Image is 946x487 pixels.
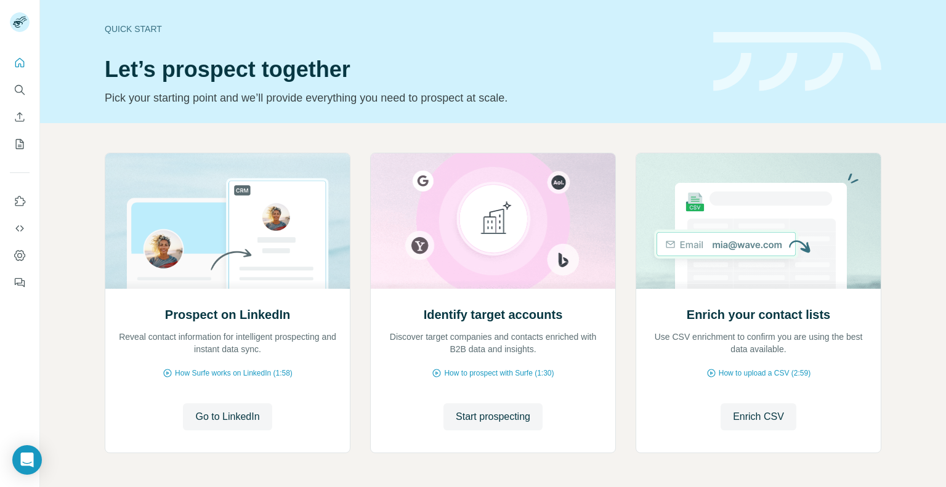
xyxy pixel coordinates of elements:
h2: Identify target accounts [424,306,563,323]
button: Go to LinkedIn [183,403,272,430]
button: Quick start [10,52,30,74]
h1: Let’s prospect together [105,57,698,82]
p: Use CSV enrichment to confirm you are using the best data available. [649,331,868,355]
p: Pick your starting point and we’ll provide everything you need to prospect at scale. [105,89,698,107]
button: Dashboard [10,244,30,267]
button: Use Surfe on LinkedIn [10,190,30,212]
span: Start prospecting [456,409,530,424]
p: Discover target companies and contacts enriched with B2B data and insights. [383,331,603,355]
button: Feedback [10,272,30,294]
span: Enrich CSV [733,409,784,424]
button: Search [10,79,30,101]
span: How Surfe works on LinkedIn (1:58) [175,368,293,379]
img: Enrich your contact lists [636,153,881,289]
button: Start prospecting [443,403,543,430]
span: How to upload a CSV (2:59) [719,368,811,379]
div: Open Intercom Messenger [12,445,42,475]
img: Prospect on LinkedIn [105,153,350,289]
button: My lists [10,133,30,155]
button: Enrich CSV [10,106,30,128]
div: Quick start [105,23,698,35]
h2: Prospect on LinkedIn [165,306,290,323]
h2: Enrich your contact lists [687,306,830,323]
p: Reveal contact information for intelligent prospecting and instant data sync. [118,331,338,355]
button: Use Surfe API [10,217,30,239]
img: banner [713,32,881,92]
span: How to prospect with Surfe (1:30) [444,368,554,379]
span: Go to LinkedIn [195,409,259,424]
button: Enrich CSV [721,403,796,430]
img: Identify target accounts [370,153,616,289]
